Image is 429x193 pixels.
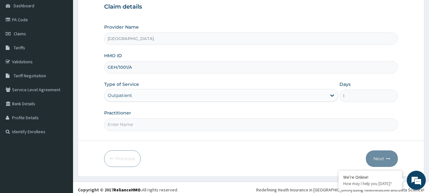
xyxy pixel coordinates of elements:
span: Tariffs [14,45,25,51]
span: Tariff Negotiation [14,73,46,79]
label: Practitioner [104,110,131,116]
span: Claims [14,31,26,37]
label: Days [339,81,351,87]
button: Next [366,150,398,167]
span: Dashboard [14,3,34,9]
label: HMO ID [104,52,122,59]
label: Provider Name [104,24,139,30]
strong: Copyright © 2017 . [78,187,142,193]
button: Previous [104,150,141,167]
div: Outpatient [108,92,132,99]
input: Enter Name [104,118,398,131]
div: We're Online! [343,174,397,180]
div: Redefining Heath Insurance in [GEOGRAPHIC_DATA] using Telemedicine and Data Science! [256,187,424,193]
a: RelianceHMO [113,187,141,193]
input: Enter HMO ID [104,61,398,73]
p: How may I help you today? [343,181,397,186]
h3: Claim details [104,3,398,10]
label: Type of Service [104,81,139,87]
